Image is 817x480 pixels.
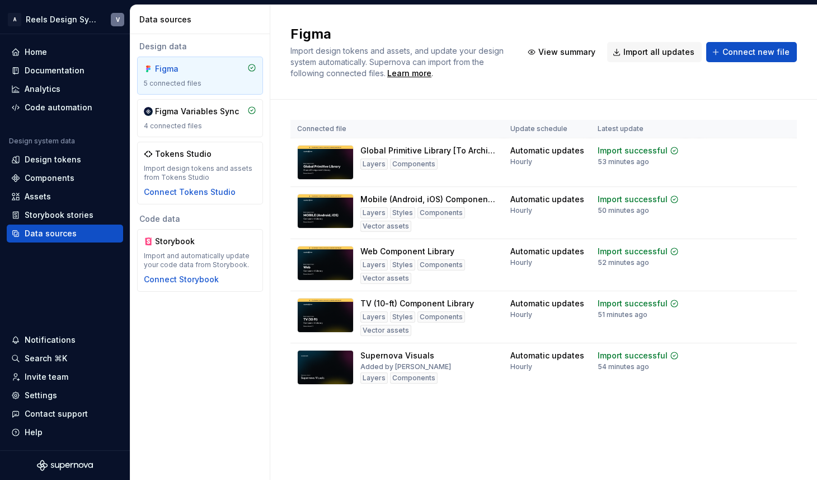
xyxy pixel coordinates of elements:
span: . [386,69,433,78]
th: Latest update [591,120,685,138]
div: Styles [390,311,415,323]
a: Code automation [7,99,123,116]
div: Components [25,173,74,184]
div: Notifications [25,334,76,346]
div: Hourly [510,157,532,166]
div: Hourly [510,206,532,215]
div: Settings [25,390,57,401]
a: Home [7,43,123,61]
div: Data sources [25,228,77,239]
div: Import successful [598,194,668,205]
div: Design tokens [25,154,81,165]
div: Code data [137,213,263,225]
div: Home [25,46,47,58]
div: Contact support [25,408,88,420]
div: Automatic updates [510,350,584,361]
a: Figma5 connected files [137,57,263,95]
span: View summary [538,46,595,58]
div: Vector assets [360,325,411,336]
div: Tokens Studio [155,148,212,160]
div: Figma Variables Sync [155,106,239,117]
a: Assets [7,188,123,206]
a: Tokens StudioImport design tokens and assets from Tokens StudioConnect Tokens Studio [137,142,263,204]
a: Figma Variables Sync4 connected files [137,99,263,137]
button: AReels Design SystemV [2,7,128,31]
th: Update schedule [504,120,591,138]
div: Automatic updates [510,145,584,156]
button: Help [7,423,123,441]
div: Vector assets [360,273,411,284]
div: Documentation [25,65,84,76]
div: Search ⌘K [25,353,67,364]
div: Vector assets [360,221,411,232]
svg: Supernova Logo [37,460,93,471]
button: View summary [522,42,603,62]
span: Connect new file [722,46,790,58]
div: Layers [360,372,388,384]
div: Layers [360,311,388,323]
div: Import design tokens and assets from Tokens Studio [144,164,256,182]
div: Import successful [598,298,668,309]
a: Data sources [7,225,123,243]
a: Settings [7,386,123,404]
div: Storybook stories [25,209,93,221]
button: Contact support [7,405,123,423]
div: 4 connected files [144,122,256,131]
div: Code automation [25,102,92,113]
div: 50 minutes ago [598,206,649,215]
a: StorybookImport and automatically update your code data from Storybook.Connect Storybook [137,229,263,292]
div: Components [390,159,438,170]
th: Connected file [290,120,504,138]
div: Analytics [25,83,60,95]
div: Layers [360,159,388,170]
div: Components [390,372,438,384]
div: Added by [PERSON_NAME] [360,362,451,371]
div: Import successful [598,350,668,361]
div: Import successful [598,246,668,257]
div: Styles [390,207,415,218]
div: V [116,15,120,24]
div: Reels Design System [26,14,97,25]
div: Storybook [155,236,209,247]
div: Hourly [510,310,532,319]
div: Hourly [510,258,532,267]
div: Global Primitive Library [To Archive] [Do Not Use] [360,145,497,156]
span: Import all updates [623,46,694,58]
div: Automatic updates [510,298,584,309]
a: Learn more [387,68,431,79]
div: Automatic updates [510,246,584,257]
div: Invite team [25,371,68,383]
a: Analytics [7,80,123,98]
div: Components [417,207,465,218]
div: Data sources [139,14,265,25]
h2: Figma [290,25,509,43]
a: Components [7,169,123,187]
a: Documentation [7,62,123,80]
div: Assets [25,191,51,202]
div: 5 connected files [144,79,256,88]
div: Components [417,259,465,271]
div: Figma [155,63,209,74]
div: Help [25,427,43,438]
button: Connect new file [706,42,797,62]
button: Notifications [7,331,123,349]
div: Web Component Library [360,246,454,257]
button: Connect Storybook [144,274,219,285]
div: Layers [360,207,388,218]
div: Import successful [598,145,668,156]
button: Import all updates [607,42,702,62]
div: Hourly [510,362,532,371]
span: Import design tokens and assets, and update your design system automatically. Supernova can impor... [290,46,506,78]
button: Connect Tokens Studio [144,187,236,198]
button: Search ⌘K [7,349,123,367]
div: Automatic updates [510,194,584,205]
div: 51 minutes ago [598,310,647,319]
div: 53 minutes ago [598,157,649,166]
div: Mobile (Android, iOS) Component Library [360,194,497,205]
div: Import and automatically update your code data from Storybook. [144,251,256,269]
a: Design tokens [7,151,123,169]
div: Layers [360,259,388,271]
